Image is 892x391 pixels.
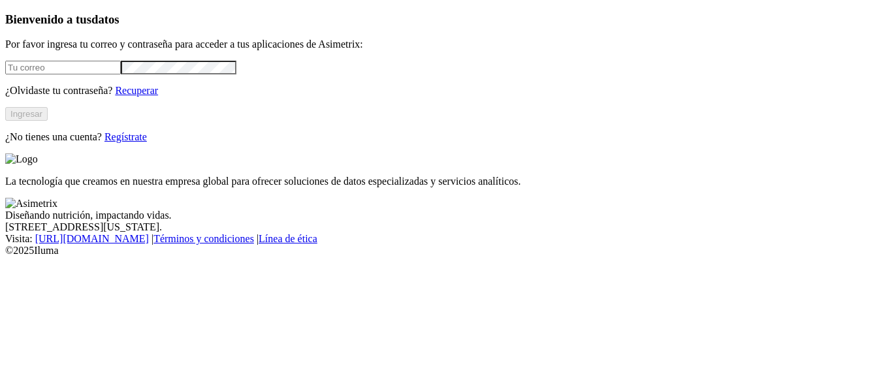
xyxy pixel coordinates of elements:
img: Logo [5,153,38,165]
div: Visita : | | [5,233,887,245]
a: Línea de ética [259,233,317,244]
div: [STREET_ADDRESS][US_STATE]. [5,221,887,233]
a: [URL][DOMAIN_NAME] [35,233,149,244]
a: Recuperar [115,85,158,96]
input: Tu correo [5,61,121,74]
p: La tecnología que creamos en nuestra empresa global para ofrecer soluciones de datos especializad... [5,176,887,187]
p: ¿No tienes una cuenta? [5,131,887,143]
p: ¿Olvidaste tu contraseña? [5,85,887,97]
div: Diseñando nutrición, impactando vidas. [5,210,887,221]
span: datos [91,12,119,26]
a: Regístrate [104,131,147,142]
a: Términos y condiciones [153,233,254,244]
h3: Bienvenido a tus [5,12,887,27]
img: Asimetrix [5,198,57,210]
div: © 2025 Iluma [5,245,887,257]
button: Ingresar [5,107,48,121]
p: Por favor ingresa tu correo y contraseña para acceder a tus aplicaciones de Asimetrix: [5,39,887,50]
